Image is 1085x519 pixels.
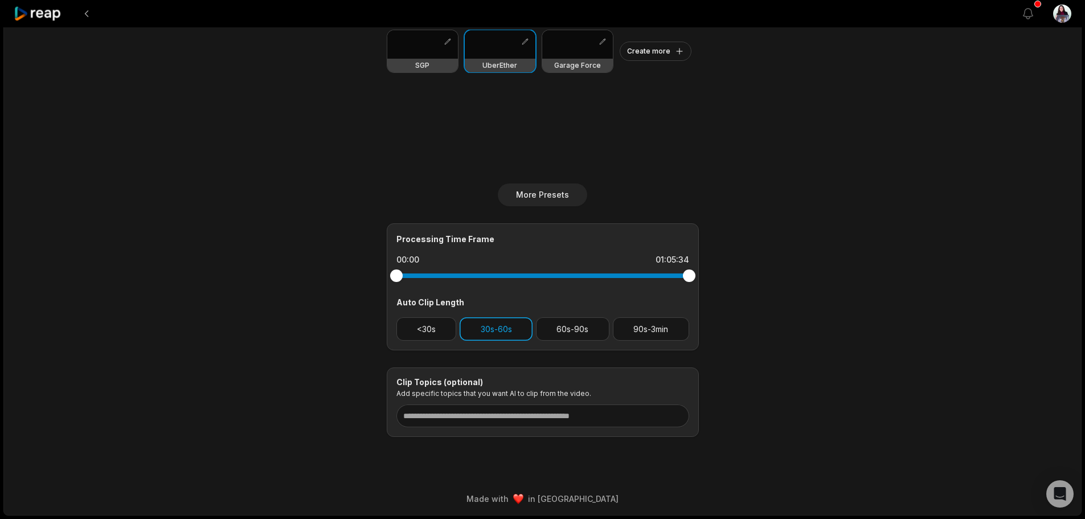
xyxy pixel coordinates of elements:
p: Add specific topics that you want AI to clip from the video. [396,389,689,398]
button: <30s [396,317,457,341]
button: Create more [620,42,691,61]
h3: SGP [415,61,429,70]
div: Made with in [GEOGRAPHIC_DATA] [14,493,1071,505]
h3: Garage Force [554,61,601,70]
div: 01:05:34 [656,254,689,265]
div: Processing Time Frame [396,233,689,245]
button: More Presets [498,183,587,206]
div: Clip Topics (optional) [396,377,689,387]
div: Auto Clip Length [396,296,689,308]
div: Open Intercom Messenger [1046,480,1074,508]
h3: UberEther [482,61,517,70]
button: 60s-90s [536,317,609,341]
img: heart emoji [513,494,523,504]
button: 30s-60s [460,317,533,341]
button: 90s-3min [613,317,689,341]
div: 00:00 [396,254,419,265]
